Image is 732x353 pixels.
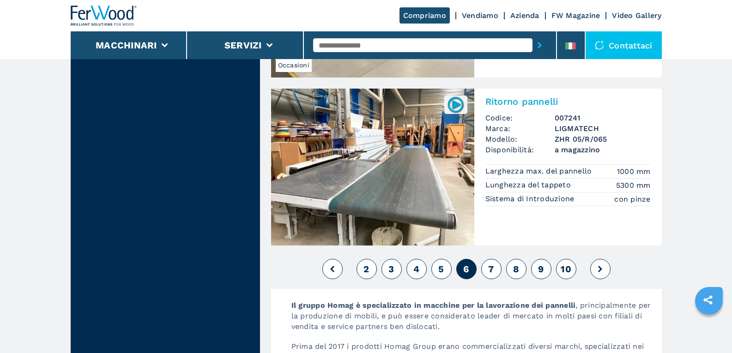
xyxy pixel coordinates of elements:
[485,144,555,155] span: Disponibilità:
[693,311,725,346] iframe: Chat
[485,134,555,144] span: Modello:
[616,180,651,191] em: 5300 mm
[271,89,662,245] a: Ritorno pannelli LIGMATECH ZHR 05/R/065007241Ritorno pannelliCodice:007241Marca:LIGMATECHModello:...
[406,259,427,279] button: 4
[485,96,651,107] h2: Ritorno pannelli
[413,263,419,275] span: 4
[431,259,452,279] button: 5
[561,263,571,275] span: 10
[531,259,551,279] button: 9
[485,113,555,123] span: Codice:
[595,41,604,50] img: Contattaci
[555,134,651,144] h3: ZHR 05/R/065
[291,301,576,310] strong: Il gruppo Homag è specializzato in macchine per la lavorazione dei pannelli
[555,144,651,155] span: a magazzino
[586,31,662,59] div: Contattaci
[696,288,720,311] a: sharethis
[551,11,600,20] a: FW Magazine
[481,259,502,279] button: 7
[510,11,539,20] a: Azienda
[488,263,494,275] span: 7
[447,96,465,114] img: 007241
[556,259,576,279] button: 10
[282,300,662,341] p: , principalmente per la produzione di mobili, e può essere considerato leader di mercato in molti...
[438,263,444,275] span: 5
[463,263,469,275] span: 6
[485,180,574,190] p: Lunghezza del tappeto
[513,263,519,275] span: 8
[363,263,369,275] span: 2
[96,40,157,51] button: Macchinari
[224,40,262,51] button: Servizi
[555,113,651,123] h3: 007241
[276,58,312,72] span: Occasioni
[357,259,377,279] button: 2
[506,259,526,279] button: 8
[617,166,651,177] em: 1000 mm
[614,194,650,204] em: con pinze
[485,194,577,204] p: Sistema di Introduzione
[456,259,477,279] button: 6
[485,166,594,176] p: Larghezza max. del pannello
[485,123,555,134] span: Marca:
[555,123,651,134] h3: LIGMATECH
[381,259,402,279] button: 3
[271,89,474,245] img: Ritorno pannelli LIGMATECH ZHR 05/R/065
[399,7,450,24] a: Compriamo
[612,11,661,20] a: Video Gallery
[538,263,544,275] span: 9
[462,11,498,20] a: Vendiamo
[532,35,547,56] button: submit-button
[71,6,137,26] img: Ferwood
[388,263,394,275] span: 3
